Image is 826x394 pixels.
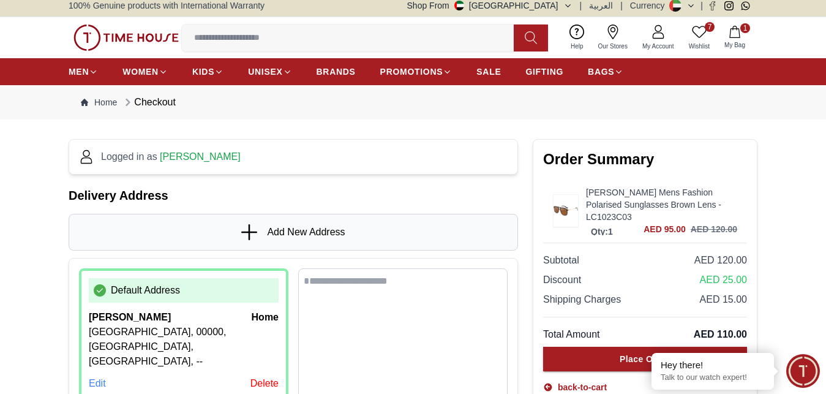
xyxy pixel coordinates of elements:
[89,310,171,325] p: [PERSON_NAME]
[620,353,670,365] div: Place Order
[317,61,356,83] a: BRANDS
[786,354,820,388] div: Chat Widget
[591,22,635,53] a: Our Stores
[694,327,747,342] span: AED 110.00
[543,381,607,393] a: back-to-cart
[554,195,578,226] img: ...
[681,22,717,53] a: 7Wishlist
[192,61,223,83] a: KIDS
[586,186,737,223] a: [PERSON_NAME] Mens Fashion Polarised Sunglasses Brown Lens - LC1023C03
[691,223,737,235] h3: AED 120.00
[543,150,747,169] h2: Order Summary
[81,96,117,108] a: Home
[476,61,501,83] a: SALE
[637,42,679,51] span: My Account
[101,150,241,164] p: Logged in as
[543,327,600,342] span: Total Amount
[684,42,715,51] span: Wishlist
[740,23,750,33] span: 1
[644,223,685,235] span: AED 95.00
[593,42,633,51] span: Our Stores
[719,40,750,50] span: My Bag
[476,66,501,78] span: SALE
[724,1,734,10] a: Instagram
[122,95,176,110] div: Checkout
[588,61,623,83] a: BAGS
[563,22,591,53] a: Help
[122,61,168,83] a: WOMEN
[543,273,581,287] span: Discount
[248,66,282,78] span: UNISEX
[248,61,291,83] a: UNISEX
[160,151,241,162] span: [PERSON_NAME]
[543,292,621,307] span: Shipping Charges
[543,253,579,268] span: Subtotal
[708,1,717,10] a: Facebook
[700,292,747,307] span: AED 15.00
[380,61,452,83] a: PROMOTIONS
[250,376,279,391] div: Delete
[267,225,345,240] span: Add New Address
[705,22,715,32] span: 7
[69,85,757,119] nav: Breadcrumb
[73,25,179,51] img: ...
[694,253,747,268] span: AED 120.00
[89,325,279,369] p: [GEOGRAPHIC_DATA], 00000, [GEOGRAPHIC_DATA], [GEOGRAPHIC_DATA], --
[111,283,180,298] p: Default Address
[89,376,106,391] div: Edit
[700,273,747,287] span: AED 25.00
[661,359,765,371] div: Hey there!
[543,347,747,371] button: Place Order
[741,1,750,10] a: Whatsapp
[661,373,765,383] p: Talk to our watch expert!
[454,1,464,10] img: United Arab Emirates
[69,66,89,78] span: MEN
[525,66,563,78] span: GIFTING
[566,42,588,51] span: Help
[380,66,443,78] span: PROMOTIONS
[192,66,214,78] span: KIDS
[588,225,615,238] p: Qty: 1
[717,23,753,52] button: 1My Bag
[252,310,279,325] p: home
[588,66,614,78] span: BAGS
[69,187,518,204] h1: Delivery Address
[122,66,159,78] span: WOMEN
[317,66,356,78] span: BRANDS
[69,61,98,83] a: MEN
[525,61,563,83] a: GIFTING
